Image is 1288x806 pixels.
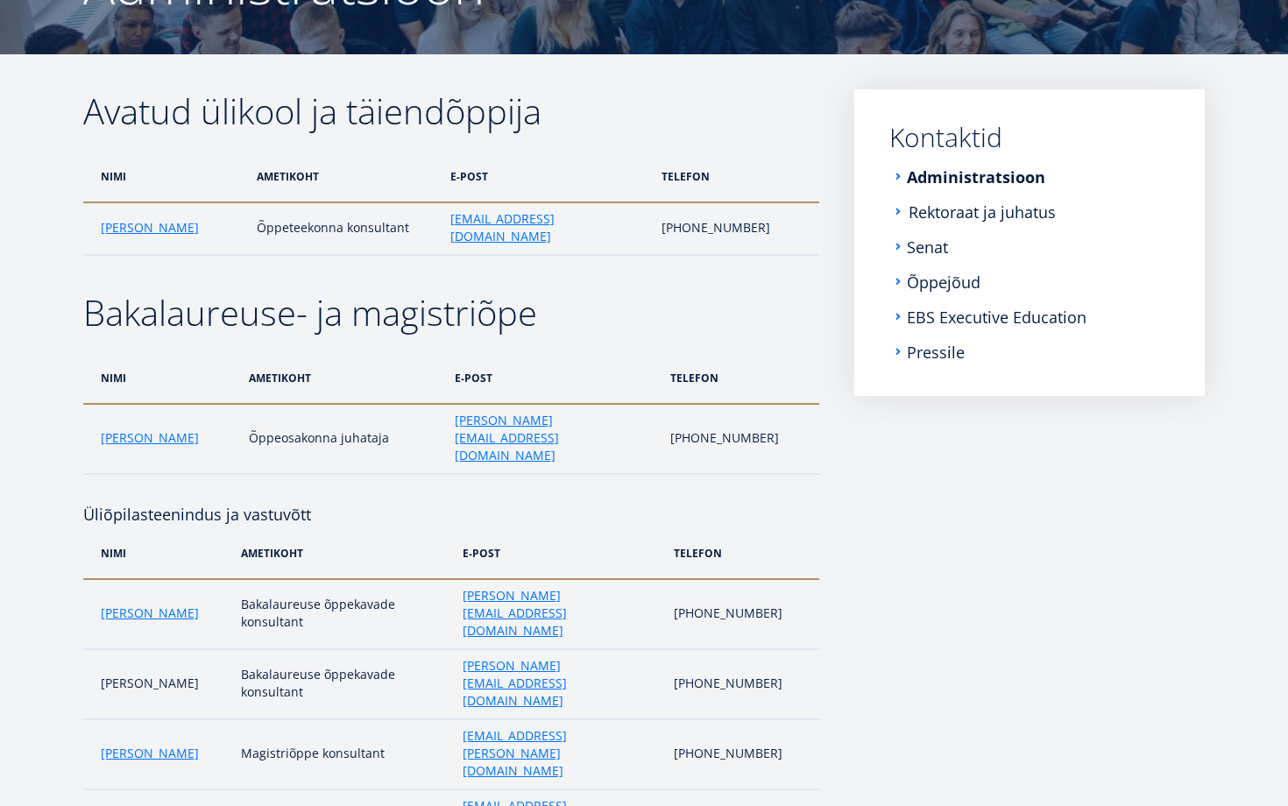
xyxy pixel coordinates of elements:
[907,238,948,256] a: Senat
[101,219,199,237] a: [PERSON_NAME]
[907,168,1045,186] a: Administratsioon
[83,649,232,719] td: [PERSON_NAME]
[450,210,644,245] a: [EMAIL_ADDRESS][DOMAIN_NAME]
[455,412,653,464] a: [PERSON_NAME][EMAIL_ADDRESS][DOMAIN_NAME]
[454,527,664,579] th: e-post
[907,343,965,361] a: Pressile
[907,273,980,291] a: Õppejõud
[665,527,819,579] th: telefon
[665,719,819,789] td: [PHONE_NUMBER]
[248,151,441,202] th: ametikoht
[83,89,819,133] h2: Avatud ülikool ja täiendõppija
[463,657,655,710] a: [PERSON_NAME][EMAIL_ADDRESS][DOMAIN_NAME]
[232,649,454,719] td: Bakalaureuse õppekavade konsultant
[442,151,653,202] th: e-post
[248,202,441,255] td: Õppeteekonna konsultant
[463,587,655,640] a: [PERSON_NAME][EMAIL_ADDRESS][DOMAIN_NAME]
[653,202,819,255] td: [PHONE_NUMBER]
[101,604,199,622] a: [PERSON_NAME]
[232,719,454,789] td: Magistriõppe konsultant
[83,352,240,404] th: nimi
[889,124,1170,151] a: Kontaktid
[665,649,819,719] td: [PHONE_NUMBER]
[662,352,819,404] th: telefon
[909,203,1056,221] a: Rektoraat ja juhatus
[463,727,655,780] a: [EMAIL_ADDRESS][PERSON_NAME][DOMAIN_NAME]
[101,745,199,762] a: [PERSON_NAME]
[83,527,232,579] th: nimi
[101,429,199,447] a: [PERSON_NAME]
[83,291,819,335] h2: Bakalaureuse- ja magistriõpe
[232,527,454,579] th: ametikoht
[662,404,819,474] td: [PHONE_NUMBER]
[83,151,248,202] th: nimi
[446,352,662,404] th: e-post
[240,404,446,474] td: Õppeosakonna juhataja
[665,579,819,649] td: [PHONE_NUMBER]
[907,308,1086,326] a: EBS Executive Education
[240,352,446,404] th: ametikoht
[653,151,819,202] th: telefon
[83,475,819,527] h4: Üliõpilasteenindus ja vastuvõtt
[232,579,454,649] td: Bakalaureuse õppekavade konsultant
